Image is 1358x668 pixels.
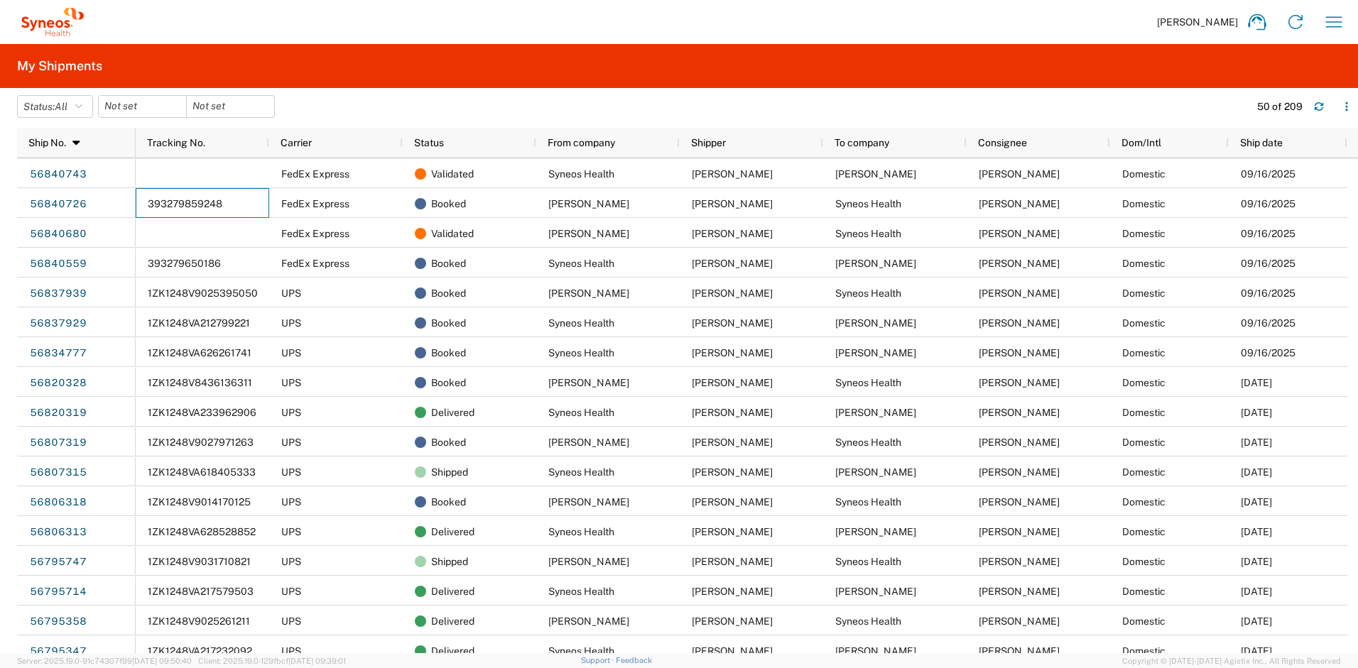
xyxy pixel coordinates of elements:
[1122,407,1166,418] span: Domestic
[148,377,252,388] span: 1ZK1248V8436136311
[29,491,87,514] a: 56806318
[835,496,901,508] span: Syneos Health
[548,288,629,299] span: Amanda Batista
[1122,288,1166,299] span: Domestic
[1241,496,1272,508] span: 09/12/2025
[548,198,629,209] span: Amy Fuhrman
[548,526,614,537] span: Syneos Health
[548,317,614,329] span: Syneos Health
[1122,437,1166,448] span: Domestic
[17,95,93,118] button: Status:All
[1241,168,1295,180] span: 09/16/2025
[1122,347,1166,358] span: Domestic
[29,163,87,186] a: 56840743
[548,496,629,508] span: Brittany Sadler
[29,402,87,425] a: 56820319
[835,228,901,239] span: Syneos Health
[979,258,1060,269] span: Amy Fuhrman
[55,101,67,112] span: All
[979,168,1060,180] span: Amy Fuhrman
[692,645,773,657] span: Ayman Abboud
[1122,466,1166,478] span: Domestic
[431,159,474,189] span: Validated
[548,586,614,597] span: Syneos Health
[148,407,256,418] span: 1ZK1248VA233962906
[431,576,474,606] span: Delivered
[548,137,615,148] span: From company
[835,377,901,388] span: Syneos Health
[548,645,614,657] span: Syneos Health
[29,640,87,663] a: 56795347
[148,615,250,627] span: 1ZK1248V9025261211
[1122,168,1166,180] span: Domestic
[692,228,773,239] span: Amy Fuhrman
[431,606,474,636] span: Delivered
[835,347,916,358] span: Carolina Deaven
[1122,645,1166,657] span: Domestic
[431,338,466,368] span: Booked
[431,517,474,547] span: Delivered
[1122,526,1166,537] span: Domestic
[281,228,349,239] span: FedEx Express
[1122,556,1166,567] span: Domestic
[835,437,901,448] span: Syneos Health
[29,223,87,246] a: 56840680
[281,407,301,418] span: UPS
[1241,645,1272,657] span: 09/11/2025
[1241,198,1295,209] span: 09/16/2025
[692,407,773,418] span: Ayman Abboud
[29,551,87,574] a: 56795747
[1122,655,1341,667] span: Copyright © [DATE]-[DATE] Agistix Inc., All Rights Reserved
[148,466,256,478] span: 1ZK1248VA618405333
[281,526,301,537] span: UPS
[431,487,466,517] span: Booked
[1122,317,1166,329] span: Domestic
[1241,556,1272,567] span: 09/11/2025
[1121,137,1161,148] span: Dom/Intl
[616,656,652,664] a: Feedback
[281,377,301,388] span: UPS
[835,586,916,597] span: Joe Tanner
[979,228,1060,239] span: Ayman Abboud
[29,193,87,216] a: 56840726
[1122,496,1166,508] span: Domestic
[431,248,466,278] span: Booked
[28,137,66,148] span: Ship No.
[29,432,87,454] a: 56807319
[835,317,916,329] span: Amanda Batista
[1241,258,1295,269] span: 09/16/2025
[1240,137,1283,148] span: Ship date
[281,466,301,478] span: UPS
[548,407,614,418] span: Syneos Health
[692,347,773,358] span: Ayman Abboud
[1122,228,1166,239] span: Domestic
[148,556,251,567] span: 1ZK1248V9031710821
[1241,466,1272,478] span: 09/12/2025
[978,137,1027,148] span: Consignee
[431,189,466,219] span: Booked
[548,615,629,627] span: Stephen Keith
[29,253,87,275] a: 56840559
[431,368,466,398] span: Booked
[29,283,87,305] a: 56837939
[835,466,916,478] span: Sarah Brawner
[431,278,466,308] span: Booked
[979,526,1060,537] span: Brittany Sadler
[692,198,773,209] span: Amy Fuhrman
[835,556,901,567] span: Syneos Health
[692,586,773,597] span: Ayman Abboud
[1241,586,1272,597] span: 09/11/2025
[281,198,349,209] span: FedEx Express
[431,457,468,487] span: Shipped
[691,137,726,148] span: Shipper
[1241,347,1295,358] span: 09/16/2025
[548,347,614,358] span: Syneos Health
[132,657,192,665] span: [DATE] 09:50:40
[979,407,1060,418] span: Angel Flores
[835,258,916,269] span: Amy Fuhrman
[431,636,474,666] span: Delivered
[581,656,616,664] a: Support
[431,219,474,248] span: Validated
[148,586,254,597] span: 1ZK1248VA217579503
[979,288,1060,299] span: Ayman Abboud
